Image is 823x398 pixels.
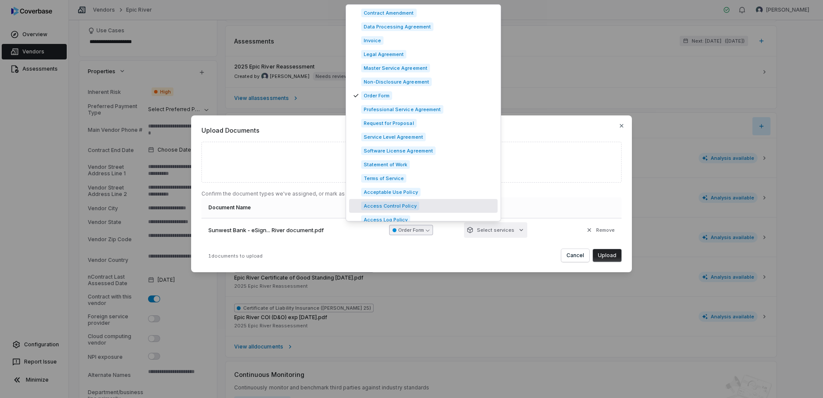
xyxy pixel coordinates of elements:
[201,197,384,218] th: Document Name
[208,253,263,259] span: 1 documents to upload
[361,9,417,17] span: Contract Amendment
[361,215,410,224] span: Access Log Policy
[361,160,410,169] span: Statement of Work
[361,78,432,86] span: Non-Disclosure Agreement
[208,226,324,235] span: Sunwest Bank - eSign... River document.pdf
[201,190,622,197] p: Confirm the document types we've assigned, or mark as "Supporting document" if no options apply.
[461,197,560,218] th: Services
[361,119,417,127] span: Request for Proposal
[464,222,527,238] button: Select services
[361,105,443,114] span: Professional Service Agreement
[583,222,617,238] button: Remove
[361,22,433,31] span: Data Processing Agreement
[201,126,622,135] span: Upload Documents
[361,133,426,141] span: Service Level Agreement
[593,249,622,262] button: Upload
[361,188,421,196] span: Acceptable Use Policy
[561,249,589,262] button: Cancel
[361,91,392,100] span: Order Form
[361,36,384,45] span: Invoice
[361,50,406,59] span: Legal Agreement
[361,202,419,210] span: Access Control Policy
[361,174,406,183] span: Terms of Service
[361,146,436,155] span: Software License Agreement
[389,225,433,235] button: Order Form
[361,64,430,72] span: Master Service Agreement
